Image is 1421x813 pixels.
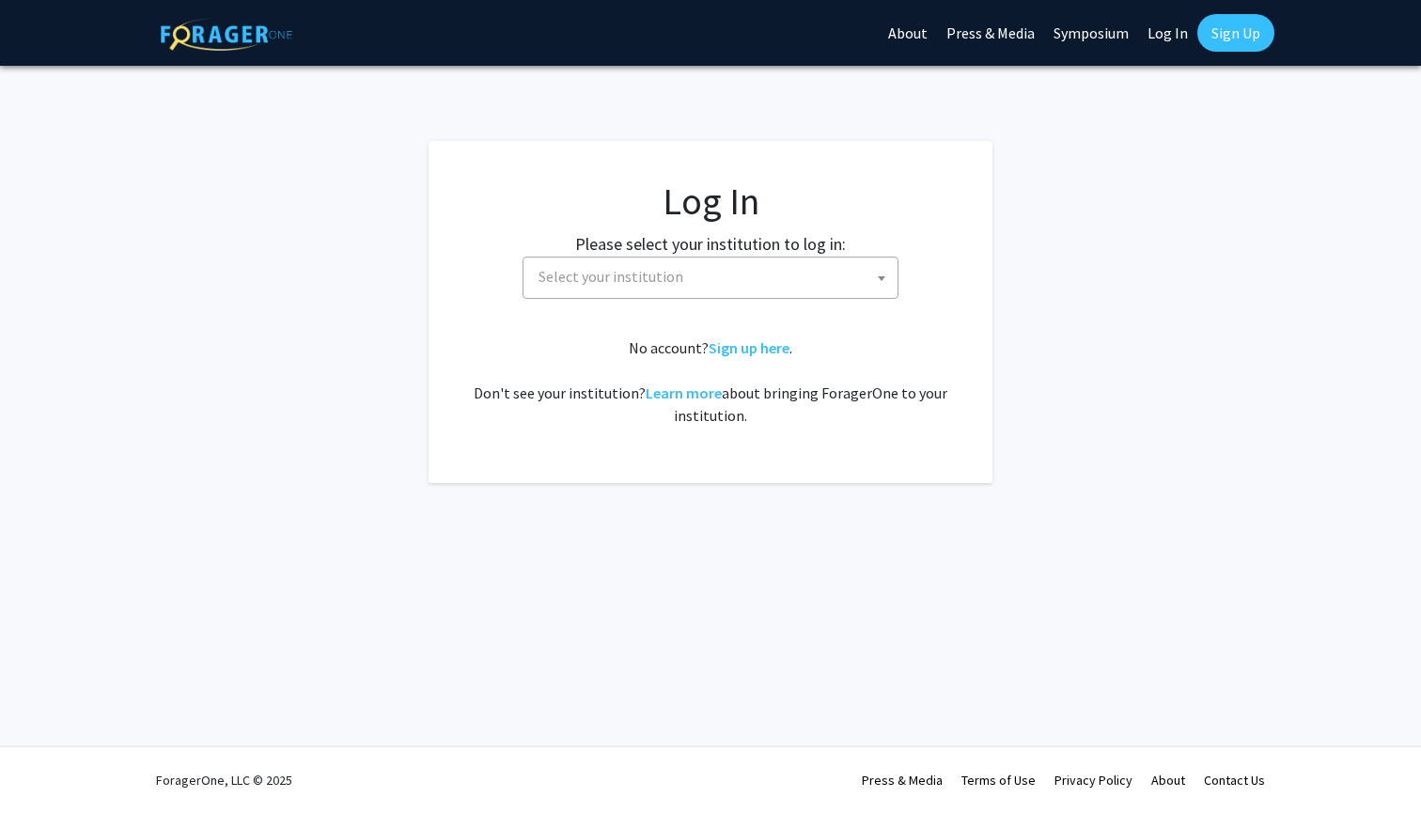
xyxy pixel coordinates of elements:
[539,267,683,286] span: Select your institution
[1054,772,1132,789] a: Privacy Policy
[1197,14,1274,52] a: Sign Up
[1151,772,1185,789] a: About
[466,336,955,427] div: No account? . Don't see your institution? about bringing ForagerOne to your institution.
[646,383,722,402] a: Learn more about bringing ForagerOne to your institution
[575,231,846,257] label: Please select your institution to log in:
[862,772,943,789] a: Press & Media
[961,772,1036,789] a: Terms of Use
[523,257,898,299] span: Select your institution
[531,258,898,296] span: Select your institution
[1204,772,1265,789] a: Contact Us
[466,179,955,224] h1: Log In
[161,18,292,51] img: ForagerOne Logo
[156,747,292,813] div: ForagerOne, LLC © 2025
[709,338,789,357] a: Sign up here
